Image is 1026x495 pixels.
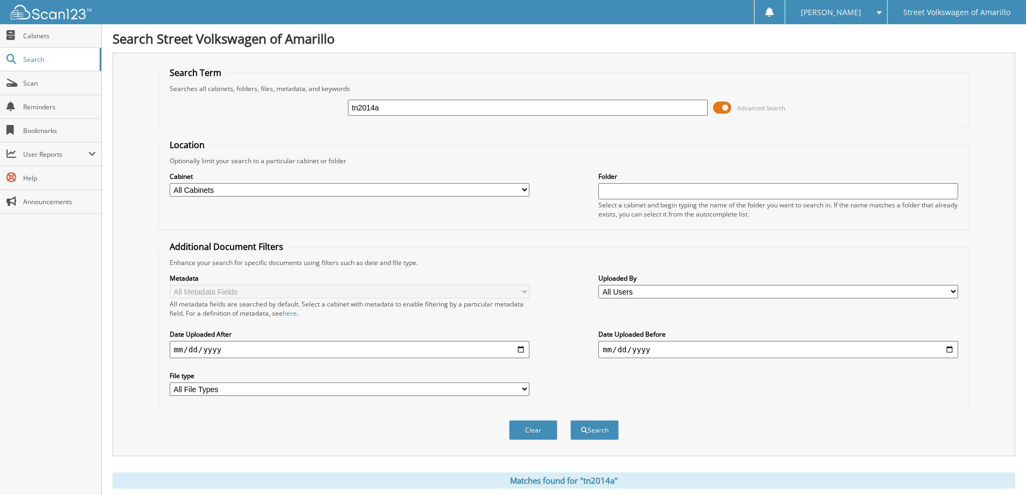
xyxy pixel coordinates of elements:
[164,156,964,165] div: Optionally limit your search to a particular cabinet or folder
[598,330,958,339] label: Date Uploaded Before
[598,200,958,219] div: Select a cabinet and begin typing the name of the folder you want to search in. If the name match...
[170,371,529,380] label: File type
[23,79,96,88] span: Scan
[737,104,785,112] span: Advanced Search
[598,172,958,181] label: Folder
[170,330,529,339] label: Date Uploaded After
[164,241,289,253] legend: Additional Document Filters
[170,172,529,181] label: Cabinet
[164,67,227,79] legend: Search Term
[509,420,557,440] button: Clear
[903,9,1010,16] span: Street Volkswagen of Amarillo
[283,309,297,318] a: here
[23,31,96,40] span: Cabinets
[170,299,529,318] div: All metadata fields are searched by default. Select a cabinet with metadata to enable filtering b...
[570,420,619,440] button: Search
[598,274,958,283] label: Uploaded By
[23,102,96,111] span: Reminders
[23,150,88,159] span: User Reports
[164,84,964,93] div: Searches all cabinets, folders, files, metadata, and keywords
[23,55,94,64] span: Search
[23,173,96,183] span: Help
[598,341,958,358] input: end
[23,126,96,135] span: Bookmarks
[113,472,1015,489] div: Matches found for "tn2014a"
[170,274,529,283] label: Metadata
[164,258,964,267] div: Enhance your search for specific documents using filters such as date and file type.
[11,5,92,19] img: scan123-logo-white.svg
[164,139,210,151] legend: Location
[170,341,529,358] input: start
[23,197,96,206] span: Announcements
[113,30,1015,47] h1: Search Street Volkswagen of Amarillo
[801,9,861,16] span: [PERSON_NAME]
